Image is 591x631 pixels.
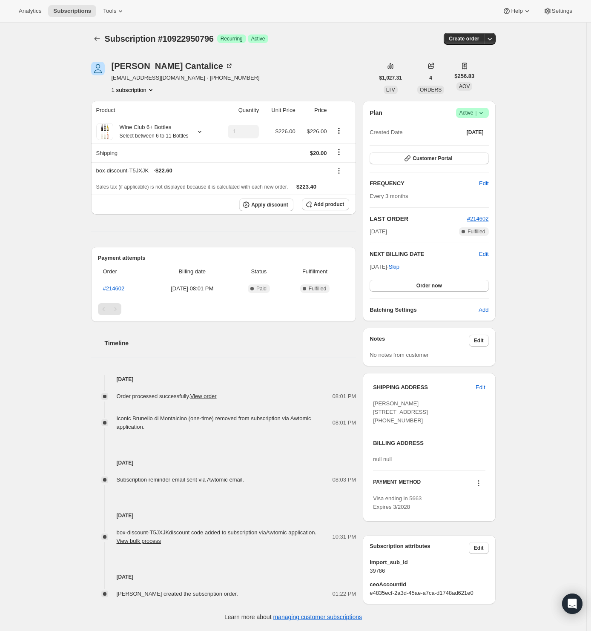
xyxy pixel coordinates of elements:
[471,381,490,394] button: Edit
[112,62,233,70] div: [PERSON_NAME] Cantalice
[105,34,214,43] span: Subscription #10922950796
[468,228,485,235] span: Fulfilled
[216,101,261,120] th: Quantity
[459,83,470,89] span: AOV
[479,179,488,188] span: Edit
[474,545,484,551] span: Edit
[333,533,356,541] span: 10:31 PM
[48,5,96,17] button: Subscriptions
[469,542,489,554] button: Edit
[370,215,467,223] h2: LAST ORDER
[333,590,356,598] span: 01:22 PM
[251,201,288,208] span: Apply discount
[424,72,437,84] button: 4
[91,573,356,581] h4: [DATE]
[298,101,330,120] th: Price
[98,303,350,315] nav: Pagination
[475,109,476,116] span: |
[370,109,382,117] h2: Plan
[256,285,267,292] span: Paid
[120,133,189,139] small: Select between 6 to 11 Bottles
[333,476,356,484] span: 08:03 PM
[117,476,244,483] span: Subscription reminder email sent via Awtomic email.
[474,177,493,190] button: Edit
[302,198,349,210] button: Add product
[273,614,362,620] a: managing customer subscriptions
[190,393,217,399] a: View order
[14,5,46,17] button: Analytics
[420,87,442,93] span: ORDERS
[373,479,421,490] h3: PAYMENT METHOD
[333,419,356,427] span: 08:01 PM
[105,339,356,347] h2: Timeline
[370,558,488,567] span: import_sub_id
[370,193,408,199] span: Every 3 months
[117,393,217,399] span: Order processed successfully.
[224,613,362,621] p: Learn more about
[370,567,488,575] span: 39786
[467,215,489,222] span: #214602
[91,375,356,384] h4: [DATE]
[103,8,116,14] span: Tools
[309,285,326,292] span: Fulfilled
[117,415,311,430] span: Iconic Brunello di Montalcino (one-time) removed from subscription via Awtomic application.
[386,87,395,93] span: LTV
[373,495,422,510] span: Visa ending in 5663 Expires 3/2028
[538,5,577,17] button: Settings
[96,166,327,175] div: box-discount-T5JXJK
[370,227,387,236] span: [DATE]
[370,589,488,597] span: e4835ecf-2a3d-45ae-a7ca-d1748ad621e0
[476,383,485,392] span: Edit
[373,383,476,392] h3: SHIPPING ADDRESS
[467,215,489,223] button: #214602
[152,284,232,293] span: [DATE] · 08:01 PM
[373,456,392,462] span: null null
[552,8,572,14] span: Settings
[373,400,428,424] span: [PERSON_NAME] [STREET_ADDRESS] [PHONE_NUMBER]
[261,101,298,120] th: Unit Price
[370,250,479,258] h2: NEXT BILLING DATE
[370,335,469,347] h3: Notes
[511,8,522,14] span: Help
[296,184,316,190] span: $223.40
[91,459,356,467] h4: [DATE]
[307,128,327,135] span: $226.00
[96,184,288,190] span: Sales tax (if applicable) is not displayed because it is calculated with each new order.
[373,439,485,447] h3: BILLING ADDRESS
[154,166,172,175] span: - $22.60
[91,101,216,120] th: Product
[103,285,125,292] a: #214602
[237,267,281,276] span: Status
[444,33,484,45] button: Create order
[370,280,488,292] button: Order now
[221,35,243,42] span: Recurring
[98,254,350,262] h2: Payment attempts
[117,538,161,544] button: View bulk process
[112,74,260,82] span: [EMAIL_ADDRESS][DOMAIN_NAME] · [PHONE_NUMBER]
[332,147,346,157] button: Shipping actions
[449,35,479,42] span: Create order
[384,260,405,274] button: Skip
[389,263,399,271] span: Skip
[429,75,432,81] span: 4
[333,392,356,401] span: 08:01 PM
[91,511,356,520] h4: [DATE]
[370,264,399,270] span: [DATE] ·
[98,262,150,281] th: Order
[454,72,474,80] span: $256.83
[413,155,452,162] span: Customer Portal
[314,201,344,208] span: Add product
[53,8,91,14] span: Subscriptions
[239,198,293,211] button: Apply discount
[370,306,479,314] h6: Batching Settings
[286,267,344,276] span: Fulfillment
[479,250,488,258] button: Edit
[474,337,484,344] span: Edit
[473,303,493,317] button: Add
[370,352,429,358] span: No notes from customer
[91,62,105,75] span: Dee Cantalice
[416,282,442,289] span: Order now
[370,128,402,137] span: Created Date
[98,5,130,17] button: Tools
